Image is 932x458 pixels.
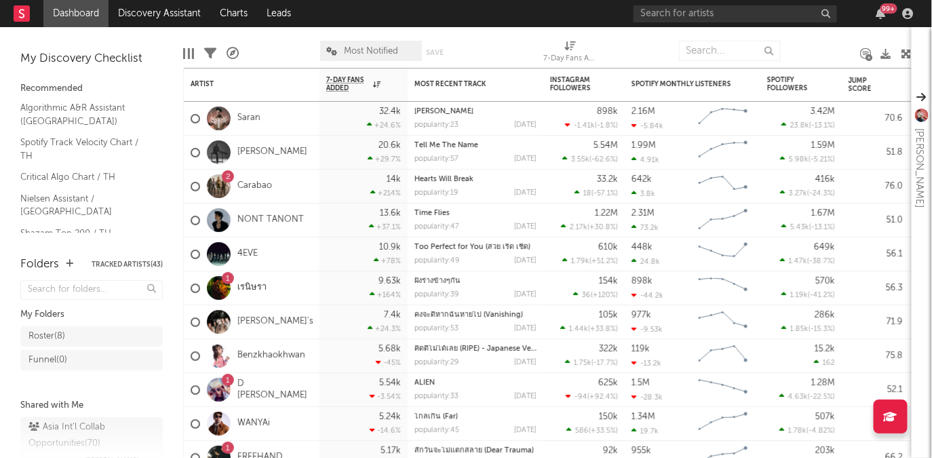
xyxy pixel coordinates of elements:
div: Spotify Monthly Listeners [632,80,733,88]
div: 1.34M [632,413,655,421]
div: ( ) [781,290,835,299]
svg: Chart title [693,271,754,305]
div: ( ) [565,358,618,367]
a: ALIEN [414,379,435,387]
div: 3.8k [632,189,655,198]
a: Saran [237,113,260,124]
div: ( ) [566,426,618,435]
div: popularity: 29 [414,359,459,366]
span: 36 [582,292,591,299]
div: 75.8 [849,348,903,364]
div: popularity: 45 [414,427,459,434]
div: Roster ( 8 ) [28,328,65,345]
div: 70.6 [849,111,903,127]
div: 898k [597,107,618,116]
button: 99+ [876,8,886,19]
div: ( ) [566,392,618,401]
div: popularity: 19 [414,189,459,197]
div: popularity: 23 [414,121,459,129]
div: ( ) [561,223,618,231]
div: 4.91k [632,155,659,164]
div: 5.24k [379,413,401,421]
div: 19.7k [632,427,659,436]
svg: Chart title [693,407,754,441]
div: 5.54M [594,141,618,150]
div: Tell Me The Name [414,142,537,149]
div: ( ) [779,392,835,401]
div: Recommended [20,81,163,97]
div: Too Perfect for You (สวย เริ่ด เชิด) [414,244,537,251]
a: 4EVE [237,248,258,260]
a: [PERSON_NAME]'s [237,316,313,328]
div: 10.9k [379,243,401,252]
div: My Discovery Checklist [20,51,163,67]
div: 56.3 [849,280,903,297]
a: Shazam Top 200 / TH [20,226,149,241]
a: Spotify Track Velocity Chart / TH [20,135,149,163]
div: 898k [632,277,653,286]
div: 649k [814,243,835,252]
span: 18 [583,190,591,197]
div: Time Flies [414,210,537,217]
a: WANYAi [237,418,270,430]
a: เรนิษรา [237,282,267,294]
span: -41.2 % [810,292,833,299]
div: +214 % [370,189,401,197]
span: +30.8 % [589,224,616,231]
span: -13.1 % [811,224,833,231]
div: Jump Score [849,77,882,93]
div: 63.9 [849,416,903,432]
div: 3.42M [811,107,835,116]
div: Filters [204,34,216,73]
div: My Folders [20,307,163,323]
div: +164 % [370,290,401,299]
div: ( ) [575,189,618,197]
a: คงจะดีหากฉันหายไป (Vanishing) [414,311,523,319]
span: 1.47k [789,258,807,265]
div: 15.2k [815,345,835,354]
div: คงจะดีหากฉันหายไป (Vanishing) [414,311,537,319]
div: ( ) [781,223,835,231]
div: 51.8 [849,145,903,161]
div: 76.0 [849,178,903,195]
div: 105k [599,311,618,320]
div: +24.3 % [368,324,401,333]
a: NONT TANONT [237,214,304,226]
div: 154k [599,277,618,286]
div: 56.1 [849,246,903,263]
div: Asia Int'l Collab Opportunities ( 70 ) [28,419,151,452]
div: 5.17k [381,446,401,455]
div: [DATE] [514,155,537,163]
div: ( ) [565,121,618,130]
span: -1.8 % [597,122,616,130]
div: 416k [815,175,835,184]
a: Tell Me The Name [414,142,478,149]
a: คิดดีไม่ได้เลย (RIPE) - Japanese Version [414,345,549,353]
div: 322k [599,345,618,354]
div: Folders [20,256,59,273]
div: ( ) [560,324,618,333]
div: ( ) [779,426,835,435]
a: Time Flies [414,210,450,217]
span: 23.8k [790,122,809,130]
div: 51.0 [849,212,903,229]
div: ( ) [780,189,835,197]
div: A&R Pipeline [227,34,239,73]
div: Edit Columns [183,34,194,73]
span: 5.98k [789,156,809,164]
a: ฝังร่างข้างๆกัน [414,278,461,285]
div: [PERSON_NAME] [912,128,928,208]
div: -44.2k [632,291,663,300]
div: 1.59M [811,141,835,150]
input: Search for folders... [20,280,163,300]
div: [DATE] [514,427,537,434]
div: ( ) [781,324,835,333]
a: Nielsen Assistant / [GEOGRAPHIC_DATA] [20,191,149,219]
a: D [PERSON_NAME] [237,379,313,402]
div: 977k [632,311,651,320]
div: 625k [598,379,618,387]
span: -15.3 % [811,326,833,333]
span: 2.17k [570,224,587,231]
div: [DATE] [514,121,537,129]
div: 150k [599,413,618,421]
